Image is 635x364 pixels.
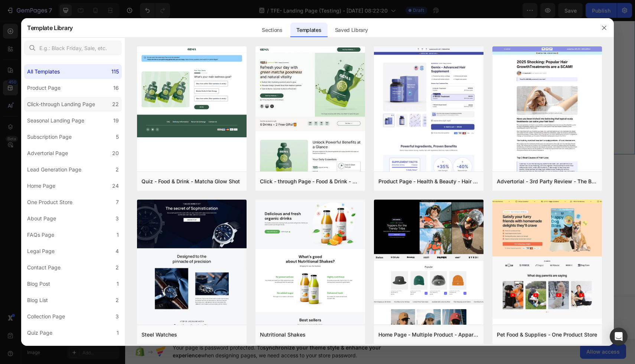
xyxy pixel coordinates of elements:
[610,328,628,345] div: Open Intercom Messenger
[55,53,249,75] p: last longer on your feet, not in pain - for work, errands or exercises
[27,279,50,288] div: Blog Post
[33,247,477,258] p: Thin foam. Generic gel. A quick fix that flattens fast. For years,
[58,303,82,314] div: $48.00
[27,149,68,158] div: Advertorial Page
[44,32,211,38] i: Meet the upgrade that finally ends the cycle.
[115,165,119,174] div: 2
[27,132,72,141] div: Subscription Page
[397,290,437,299] div: Add to Cart
[33,258,477,269] p: insoles have promised comfort but left feet aching, sweaty, and unsupported. If you’ve
[260,330,306,339] div: Nutritional Shakes
[111,67,119,76] div: 115
[112,100,119,109] div: 22
[117,279,119,288] div: 1
[27,230,54,239] div: FAQs Page
[377,285,478,304] button: Add to Cart
[497,330,597,339] div: Pet Food & Supplies - One Product Store
[33,237,477,248] p: Most insoles haven’t changed in decades. That’s the problem.
[27,296,48,305] div: Blog List
[27,214,56,223] div: About Page
[378,330,479,339] div: Home Page - Multiple Product - Apparel - Style 4
[27,83,61,92] div: Product Page
[115,263,119,272] div: 2
[141,330,177,339] div: Steel Watches
[27,247,55,256] div: Legal Page
[32,280,212,290] h1: Advanced Relief Support Insoles
[27,116,84,125] div: Seasonal Landing Page
[55,81,249,92] p: experience targeted relief where you need it most
[33,269,477,280] p: tried them before, you already know the cycle: buy, wear, flatten, replace — repeat.
[256,23,288,37] div: Sections
[329,23,374,37] div: Saved Library
[27,198,72,207] div: One Product Store
[260,177,361,186] div: Click - through Page - Food & Drink - Matcha Glow Shot
[1,201,509,212] p: That's The Problem.
[116,198,119,207] div: 7
[32,304,56,313] div: $48.00
[27,263,61,272] div: Contact Page
[115,312,119,321] div: 3
[116,132,119,141] div: 5
[115,214,119,223] div: 3
[117,230,119,239] div: 1
[115,296,119,305] div: 2
[449,289,469,299] div: $48.00
[84,299,113,318] pre: - 0% off
[137,46,247,137] img: quiz-1.png
[27,181,55,190] div: Home Page
[55,98,249,109] p: feel less pain, less impact, and enjoy more freedom
[113,83,119,92] div: 16
[115,247,119,256] div: 4
[290,23,327,37] div: Templates
[112,181,119,190] div: 24
[141,177,240,186] div: Quiz - Food & Drink - Matcha Glow Shot
[27,328,52,337] div: Quiz Page
[113,116,119,125] div: 19
[117,328,119,337] div: 1
[27,312,65,321] div: Collection Page
[1,188,509,199] p: Most Insoles Haven't Changed In Decades.
[497,177,597,186] div: Advertorial - 3rd Party Review - The Before Image - Hair Supplement
[27,67,60,76] div: All Templates
[112,149,119,158] div: 20
[27,165,81,174] div: Lead Generation Page
[378,177,479,186] div: Product Page - Health & Beauty - Hair Supplement
[27,18,73,37] h2: Template Library
[24,40,122,55] input: E.g.: Black Friday, Sale, etc.
[377,305,477,312] p: Try Risk Free | 30-day Return Policy
[27,100,95,109] div: Click-through Landing Page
